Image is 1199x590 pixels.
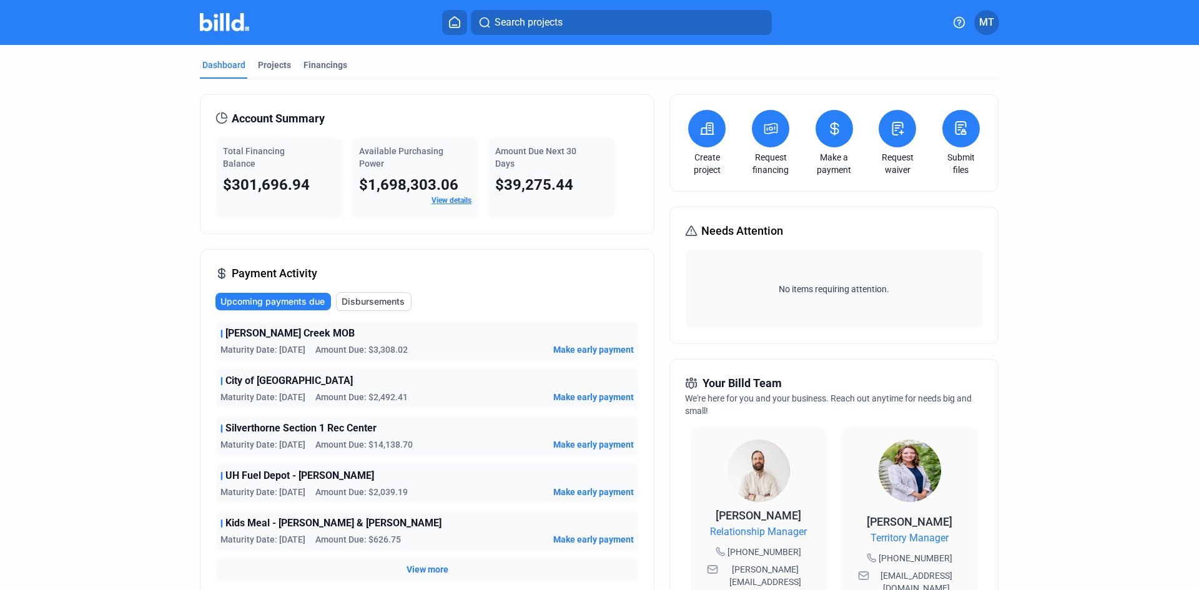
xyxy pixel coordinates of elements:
div: Projects [258,59,291,71]
span: Needs Attention [701,222,783,240]
span: Make early payment [553,438,634,451]
span: Search projects [495,15,563,30]
span: Amount Due Next 30 Days [495,146,576,169]
span: Amount Due: $2,039.19 [315,486,408,498]
span: Maturity Date: [DATE] [220,343,305,356]
span: Disbursements [342,295,405,308]
span: Kids Meal - [PERSON_NAME] & [PERSON_NAME] [225,516,442,531]
span: Amount Due: $3,308.02 [315,343,408,356]
a: View details [432,196,471,205]
img: Relationship Manager [728,440,790,502]
span: View more [407,563,448,576]
span: [PHONE_NUMBER] [879,552,952,564]
span: City of [GEOGRAPHIC_DATA] [225,373,353,388]
span: Amount Due: $2,492.41 [315,391,408,403]
img: Territory Manager [879,440,941,502]
span: MT [979,15,994,30]
a: Make a payment [812,151,856,176]
span: [PHONE_NUMBER] [728,546,801,558]
a: Create project [685,151,729,176]
span: Total Financing Balance [223,146,285,169]
div: Dashboard [202,59,245,71]
span: [PERSON_NAME] [716,509,801,522]
span: Make early payment [553,343,634,356]
span: Relationship Manager [710,524,807,539]
span: Account Summary [232,110,325,127]
span: Territory Manager [871,531,949,546]
span: UH Fuel Depot - [PERSON_NAME] [225,468,374,483]
span: Make early payment [553,391,634,403]
span: Payment Activity [232,265,317,282]
img: Billd Company Logo [200,13,249,31]
a: Submit files [939,151,983,176]
span: $1,698,303.06 [359,176,458,194]
a: Request financing [749,151,792,176]
span: Make early payment [553,486,634,498]
span: Upcoming payments due [220,295,325,308]
span: Amount Due: $626.75 [315,533,401,546]
span: Maturity Date: [DATE] [220,486,305,498]
div: Financings [303,59,347,71]
span: [PERSON_NAME] Creek MOB [225,326,355,341]
a: Request waiver [876,151,919,176]
span: Silverthorne Section 1 Rec Center [225,421,377,436]
span: Make early payment [553,533,634,546]
span: Available Purchasing Power [359,146,443,169]
span: No items requiring attention. [690,283,977,295]
span: $39,275.44 [495,176,573,194]
span: Maturity Date: [DATE] [220,438,305,451]
span: Your Billd Team [703,375,782,392]
span: $301,696.94 [223,176,310,194]
span: Maturity Date: [DATE] [220,391,305,403]
span: Maturity Date: [DATE] [220,533,305,546]
span: We're here for you and your business. Reach out anytime for needs big and small! [685,393,972,416]
span: Amount Due: $14,138.70 [315,438,413,451]
span: [PERSON_NAME] [867,515,952,528]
